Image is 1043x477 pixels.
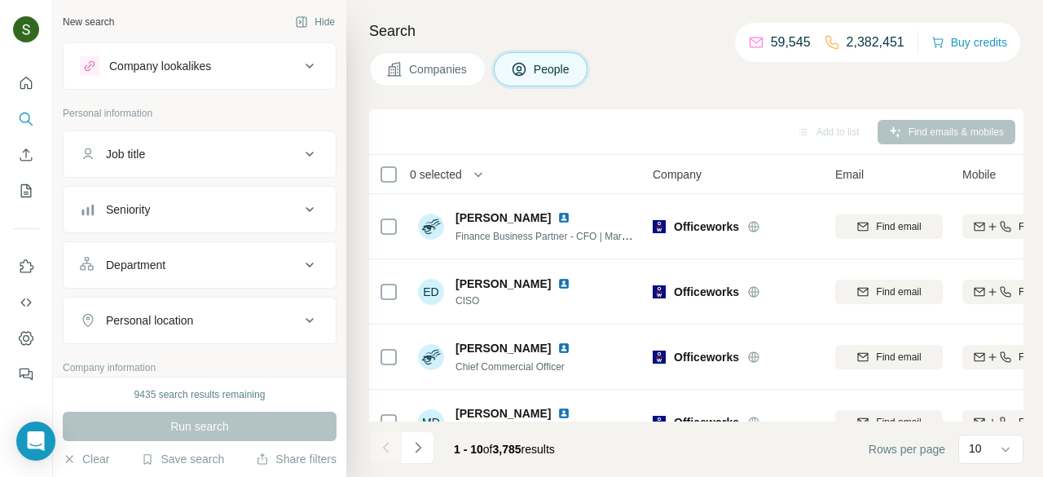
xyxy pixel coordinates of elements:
[483,443,493,456] span: of
[63,106,337,121] p: Personal information
[13,68,39,98] button: Quick start
[876,415,921,430] span: Find email
[876,219,921,234] span: Find email
[63,360,337,375] p: Company information
[771,33,811,52] p: 59,545
[454,443,555,456] span: results
[64,301,336,340] button: Personal location
[16,422,55,461] div: Open Intercom Messenger
[418,409,444,435] div: MD
[674,219,739,235] span: Officeworks
[653,416,666,429] img: Logo of Officeworks
[931,31,1007,54] button: Buy credits
[674,284,739,300] span: Officeworks
[284,10,346,34] button: Hide
[134,387,266,402] div: 9435 search results remaining
[847,33,904,52] p: 2,382,451
[869,441,945,457] span: Rows per page
[835,166,864,183] span: Email
[13,324,39,353] button: Dashboard
[969,440,982,457] p: 10
[418,344,444,370] img: Avatar
[557,407,570,420] img: LinkedIn logo
[455,405,551,422] span: [PERSON_NAME]
[13,252,39,281] button: Use Surfe on LinkedIn
[418,214,444,240] img: Avatar
[64,245,336,285] button: Department
[557,277,570,290] img: LinkedIn logo
[455,229,693,242] span: Finance Business Partner - CFO | Marketing & Insights
[454,443,483,456] span: 1 - 10
[402,431,434,464] button: Navigate to next page
[876,350,921,364] span: Find email
[13,288,39,317] button: Use Surfe API
[13,16,39,42] img: Avatar
[13,360,39,389] button: Feedback
[653,285,666,298] img: Logo of Officeworks
[106,312,193,329] div: Personal location
[141,451,224,467] button: Save search
[653,351,666,364] img: Logo of Officeworks
[876,285,921,299] span: Find email
[493,443,521,456] span: 3,785
[835,410,943,435] button: Find email
[13,104,39,134] button: Search
[835,345,943,369] button: Find email
[409,61,469,77] span: Companies
[63,15,114,29] div: New search
[455,294,590,308] span: CISO
[64,46,336,86] button: Company lookalikes
[106,257,165,273] div: Department
[106,201,150,218] div: Seniority
[835,214,943,239] button: Find email
[674,414,739,431] span: Officeworks
[534,61,571,77] span: People
[455,340,551,356] span: [PERSON_NAME]
[13,176,39,205] button: My lists
[653,220,666,233] img: Logo of Officeworks
[106,146,145,162] div: Job title
[674,349,739,365] span: Officeworks
[13,140,39,170] button: Enrich CSV
[653,166,702,183] span: Company
[835,280,943,304] button: Find email
[557,211,570,224] img: LinkedIn logo
[63,451,109,467] button: Clear
[256,451,337,467] button: Share filters
[455,210,551,226] span: [PERSON_NAME]
[64,135,336,174] button: Job title
[369,20,1023,42] h4: Search
[64,190,336,229] button: Seniority
[455,361,565,373] span: Chief Commercial Officer
[962,166,996,183] span: Mobile
[109,58,211,74] div: Company lookalikes
[455,276,551,292] span: [PERSON_NAME]
[418,279,444,305] div: ED
[557,342,570,355] img: LinkedIn logo
[410,166,462,183] span: 0 selected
